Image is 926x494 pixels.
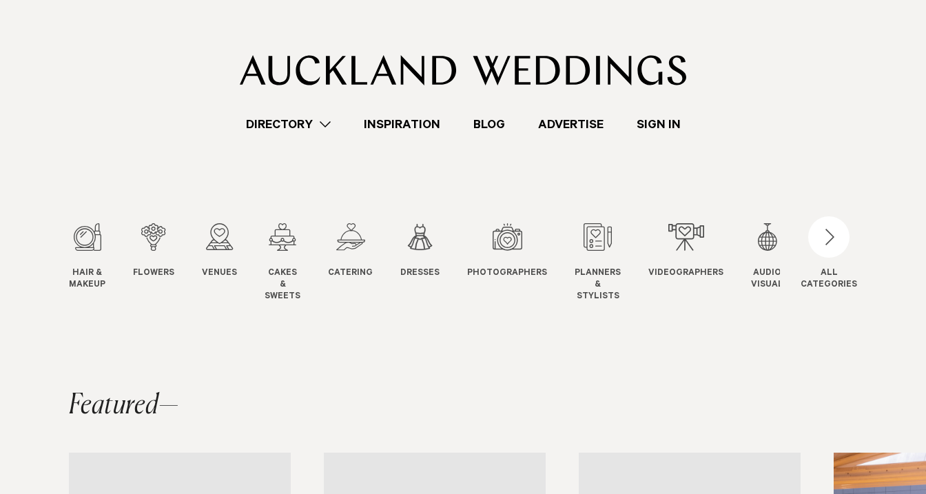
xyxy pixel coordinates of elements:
[467,223,547,280] a: Photographers
[328,268,373,280] span: Catering
[522,115,620,134] a: Advertise
[751,268,783,291] span: Audio Visual
[202,223,237,280] a: Venues
[265,223,300,302] a: Cakes & Sweets
[265,223,328,302] swiper-slide: 4 / 12
[801,223,857,288] button: ALLCATEGORIES
[467,223,575,302] swiper-slide: 7 / 12
[202,268,237,280] span: Venues
[328,223,400,302] swiper-slide: 5 / 12
[328,223,373,280] a: Catering
[69,223,105,291] a: Hair & Makeup
[229,115,347,134] a: Directory
[400,223,467,302] swiper-slide: 6 / 12
[133,268,174,280] span: Flowers
[69,223,133,302] swiper-slide: 1 / 12
[575,223,648,302] swiper-slide: 8 / 12
[751,223,811,302] swiper-slide: 10 / 12
[133,223,174,280] a: Flowers
[69,268,105,291] span: Hair & Makeup
[265,268,300,302] span: Cakes & Sweets
[648,223,723,280] a: Videographers
[400,223,440,280] a: Dresses
[620,115,697,134] a: Sign In
[133,223,202,302] swiper-slide: 2 / 12
[347,115,457,134] a: Inspiration
[69,392,179,420] h2: Featured
[648,223,751,302] swiper-slide: 9 / 12
[575,223,621,302] a: Planners & Stylists
[457,115,522,134] a: Blog
[467,268,547,280] span: Photographers
[575,268,621,302] span: Planners & Stylists
[240,55,687,85] img: Auckland Weddings Logo
[751,223,783,291] a: Audio Visual
[400,268,440,280] span: Dresses
[202,223,265,302] swiper-slide: 3 / 12
[801,268,857,291] div: ALL CATEGORIES
[648,268,723,280] span: Videographers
